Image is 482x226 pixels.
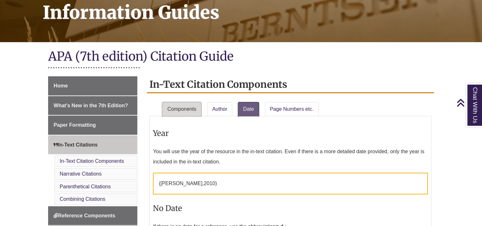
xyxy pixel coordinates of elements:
a: Paper Formatting [48,116,137,135]
a: Reference Components [48,206,137,225]
a: What's New in the 7th Edition? [48,96,137,115]
span: Home [54,83,68,88]
a: Combining Citations [60,196,105,202]
span: In-Text Citations [54,142,97,147]
h3: No Date [153,201,428,216]
h2: In-Text Citation Components [147,76,434,93]
span: Reference Components [54,213,115,218]
a: Components [162,102,201,116]
a: Parenthetical Citations [60,184,111,189]
h1: APA (7th edition) Citation Guide [48,49,434,65]
a: Back to Top [457,98,480,107]
p: You will use the year of the resource in the in-text citation. Even if there is a more detailed d... [153,144,428,169]
p: ([PERSON_NAME], ) [153,173,428,194]
a: Home [48,76,137,95]
h3: Year [153,126,428,141]
a: In-Text Citations [48,135,137,154]
span: What's New in the 7th Edition? [54,103,128,108]
a: Date [238,102,259,116]
a: Author [207,102,232,116]
a: In-Text Citation Components [60,158,124,164]
span: Paper Formatting [54,122,96,128]
span: 2010 [204,181,215,186]
a: Page Numbers etc. [265,102,319,116]
a: Narrative Citations [60,171,102,177]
